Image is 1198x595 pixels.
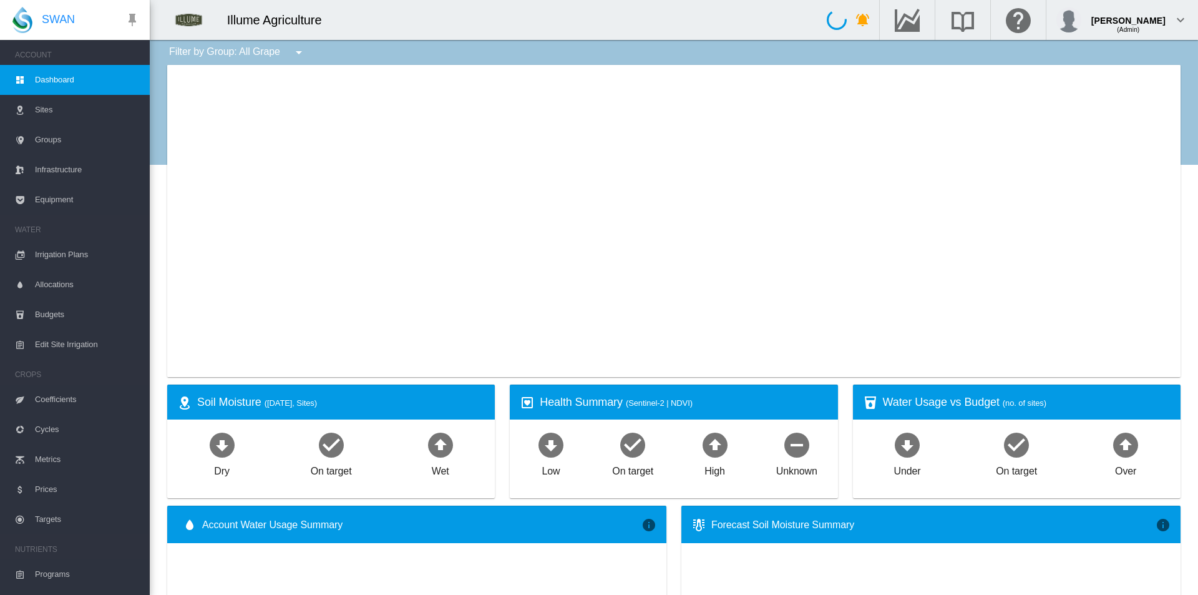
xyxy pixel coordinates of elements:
[15,45,140,65] span: ACCOUNT
[892,430,922,460] md-icon: icon-arrow-down-bold-circle
[641,518,656,533] md-icon: icon-information
[291,45,306,60] md-icon: icon-menu-down
[1115,460,1136,478] div: Over
[540,395,827,410] div: Health Summary
[35,504,140,534] span: Targets
[894,460,921,478] div: Under
[1003,398,1046,408] span: (no. of sites)
[15,220,140,240] span: WATER
[776,460,817,478] div: Unknown
[948,12,978,27] md-icon: Search the knowledge base
[12,7,32,33] img: SWAN-Landscape-Logo-Colour-drop.png
[1117,26,1139,33] span: (Admin)
[691,518,706,533] md-icon: icon-thermometer-lines
[1156,518,1171,533] md-icon: icon-information
[35,385,140,415] span: Coefficients
[182,518,197,533] md-icon: icon-water
[15,365,140,385] span: CROPS
[426,430,455,460] md-icon: icon-arrow-up-bold-circle
[35,330,140,360] span: Edit Site Irrigation
[160,40,315,65] div: Filter by Group: All Grape
[177,395,192,410] md-icon: icon-map-marker-radius
[35,95,140,125] span: Sites
[42,12,75,27] span: SWAN
[855,12,870,27] md-icon: icon-bell-ring
[35,559,140,589] span: Programs
[35,415,140,445] span: Cycles
[1173,12,1188,27] md-icon: icon-chevron-down
[265,398,317,408] span: ([DATE], Sites)
[202,518,641,532] span: Account Water Usage Summary
[711,518,1156,532] div: Forecast Soil Moisture Summary
[35,155,140,185] span: Infrastructure
[996,460,1037,478] div: On target
[626,398,693,408] span: (Sentinel-2 | NDVI)
[35,240,140,270] span: Irrigation Plans
[163,4,215,36] img: 8HeJbKGV1lKSAAAAAASUVORK5CYII=
[316,430,346,460] md-icon: icon-checkbox-marked-circle
[35,125,140,155] span: Groups
[286,40,311,65] button: icon-menu-down
[15,539,140,559] span: NUTRIENTS
[700,430,730,460] md-icon: icon-arrow-up-bold-circle
[432,460,449,478] div: Wet
[1056,7,1081,32] img: profile.jpg
[618,430,648,460] md-icon: icon-checkbox-marked-circle
[782,430,812,460] md-icon: icon-minus-circle
[1001,430,1031,460] md-icon: icon-checkbox-marked-circle
[520,395,535,410] md-icon: icon-heart-box-outline
[125,12,140,27] md-icon: icon-pin
[863,395,878,410] md-icon: icon-cup-water
[311,460,352,478] div: On target
[883,395,1171,410] div: Water Usage vs Budget
[542,460,560,478] div: Low
[612,460,653,478] div: On target
[1003,12,1033,27] md-icon: Click here for help
[35,300,140,330] span: Budgets
[1111,430,1141,460] md-icon: icon-arrow-up-bold-circle
[35,185,140,215] span: Equipment
[850,7,875,32] button: icon-bell-ring
[35,475,140,504] span: Prices
[35,270,140,300] span: Allocations
[1091,9,1166,22] div: [PERSON_NAME]
[35,65,140,95] span: Dashboard
[227,11,333,29] div: Illume Agriculture
[207,430,237,460] md-icon: icon-arrow-down-bold-circle
[214,460,230,478] div: Dry
[35,445,140,475] span: Metrics
[892,12,922,27] md-icon: Go to the Data Hub
[536,430,566,460] md-icon: icon-arrow-down-bold-circle
[704,460,725,478] div: High
[197,395,485,410] div: Soil Moisture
